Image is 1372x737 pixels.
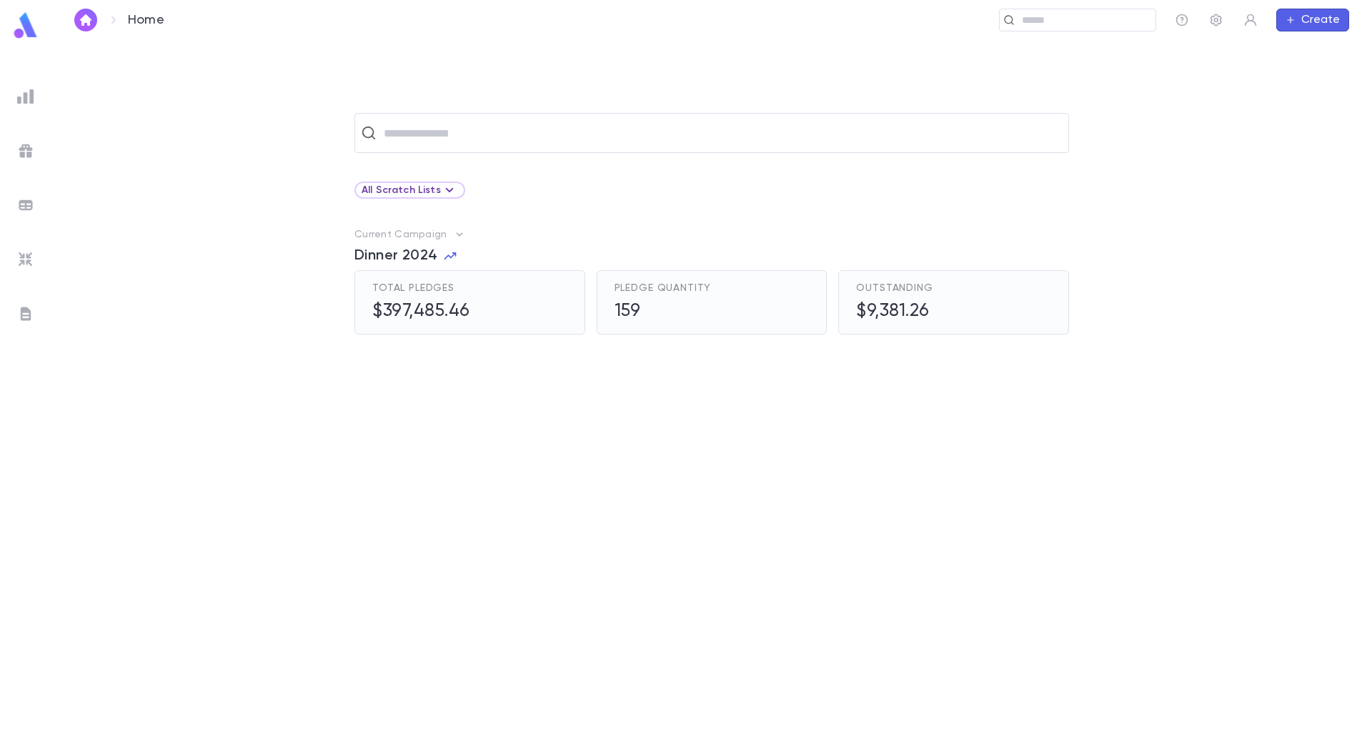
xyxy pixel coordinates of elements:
button: Create [1276,9,1349,31]
h5: $397,485.46 [372,301,470,322]
p: Current Campaign [354,229,447,240]
img: campaigns_grey.99e729a5f7ee94e3726e6486bddda8f1.svg [17,142,34,159]
div: All Scratch Lists [362,182,458,199]
span: Dinner 2024 [354,247,437,264]
span: Outstanding [856,282,933,294]
h5: 159 [615,301,641,322]
p: Home [128,12,164,28]
span: Pledge Quantity [615,282,712,294]
img: batches_grey.339ca447c9d9533ef1741baa751efc33.svg [17,197,34,214]
img: reports_grey.c525e4749d1bce6a11f5fe2a8de1b229.svg [17,88,34,105]
img: imports_grey.530a8a0e642e233f2baf0ef88e8c9fcb.svg [17,251,34,268]
span: Total Pledges [372,282,454,294]
div: All Scratch Lists [354,182,465,199]
img: home_white.a664292cf8c1dea59945f0da9f25487c.svg [77,14,94,26]
img: letters_grey.7941b92b52307dd3b8a917253454ce1c.svg [17,305,34,322]
img: logo [11,11,40,39]
h5: $9,381.26 [856,301,930,322]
